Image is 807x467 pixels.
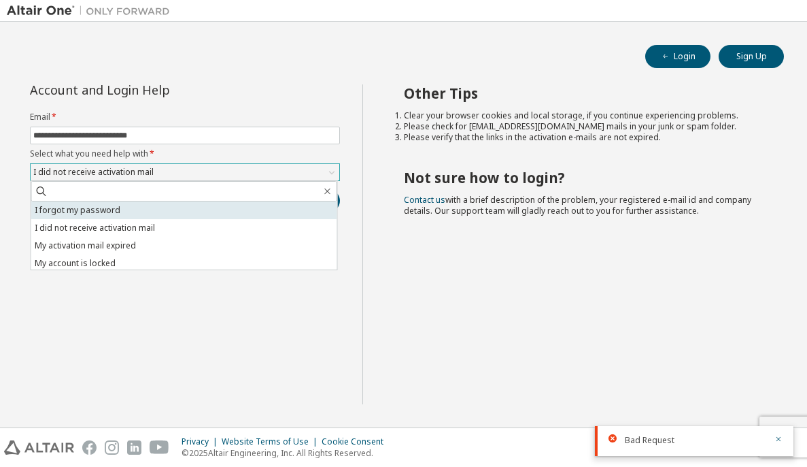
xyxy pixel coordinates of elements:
li: Please check for [EMAIL_ADDRESS][DOMAIN_NAME] mails in your junk or spam folder. [404,121,759,132]
label: Email [30,112,340,123]
div: Account and Login Help [30,84,278,95]
p: © 2025 Altair Engineering, Inc. All Rights Reserved. [182,447,392,459]
label: Select what you need help with [30,148,340,159]
span: Bad Request [625,435,674,446]
div: Cookie Consent [322,436,392,447]
div: I did not receive activation mail [31,164,339,180]
img: instagram.svg [105,440,119,455]
li: I forgot my password [31,202,337,219]
h2: Not sure how to login? [404,169,759,187]
button: Sign Up [719,45,784,68]
li: Clear your browser cookies and local storage, if you continue experiencing problems. [404,110,759,121]
div: I did not receive activation mail [31,165,156,180]
img: Altair One [7,4,177,18]
img: youtube.svg [150,440,169,455]
img: facebook.svg [82,440,97,455]
button: Login [645,45,710,68]
a: Contact us [404,194,445,206]
div: Website Terms of Use [222,436,322,447]
span: with a brief description of the problem, your registered e-mail id and company details. Our suppo... [404,194,751,216]
img: altair_logo.svg [4,440,74,455]
h2: Other Tips [404,84,759,102]
div: Privacy [182,436,222,447]
li: Please verify that the links in the activation e-mails are not expired. [404,132,759,143]
img: linkedin.svg [127,440,141,455]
